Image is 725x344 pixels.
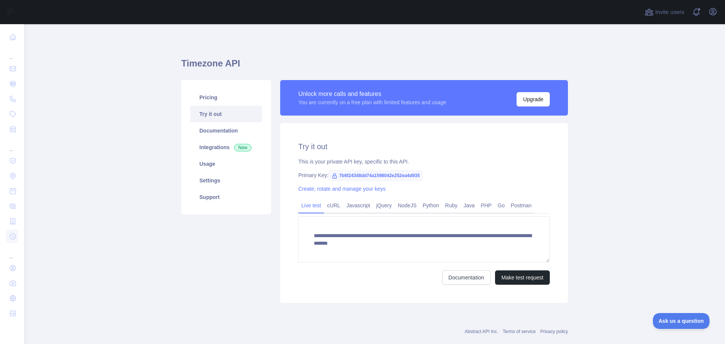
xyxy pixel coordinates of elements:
[540,329,568,334] a: Privacy policy
[461,199,478,211] a: Java
[653,313,710,329] iframe: Toggle Customer Support
[190,122,262,139] a: Documentation
[343,199,373,211] a: Javascript
[234,144,251,151] span: New
[298,199,324,211] a: Live test
[6,137,18,153] div: ...
[442,199,461,211] a: Ruby
[465,329,498,334] a: Abstract API Inc.
[190,156,262,172] a: Usage
[478,199,495,211] a: PHP
[190,89,262,106] a: Pricing
[373,199,395,211] a: jQuery
[495,199,508,211] a: Go
[420,199,442,211] a: Python
[298,171,550,179] div: Primary Key:
[298,141,550,152] h2: Try it out
[181,57,568,76] h1: Timezone API
[190,172,262,189] a: Settings
[324,199,343,211] a: cURL
[442,270,491,285] a: Documentation
[190,139,262,156] a: Integrations New
[190,106,262,122] a: Try it out
[643,6,686,18] button: Invite users
[6,245,18,260] div: ...
[298,158,550,165] div: This is your private API key, specific to this API.
[517,92,550,106] button: Upgrade
[329,170,423,181] span: 7b6f24348dd74a1598042e252ea4d935
[395,199,420,211] a: NodeJS
[298,99,446,106] div: You are currently on a free plan with limited features and usage
[190,189,262,205] a: Support
[508,199,535,211] a: Postman
[655,8,684,17] span: Invite users
[298,186,386,192] a: Create, rotate and manage your keys
[298,89,446,99] div: Unlock more calls and features
[6,45,18,60] div: ...
[495,270,550,285] button: Make test request
[503,329,535,334] a: Terms of service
